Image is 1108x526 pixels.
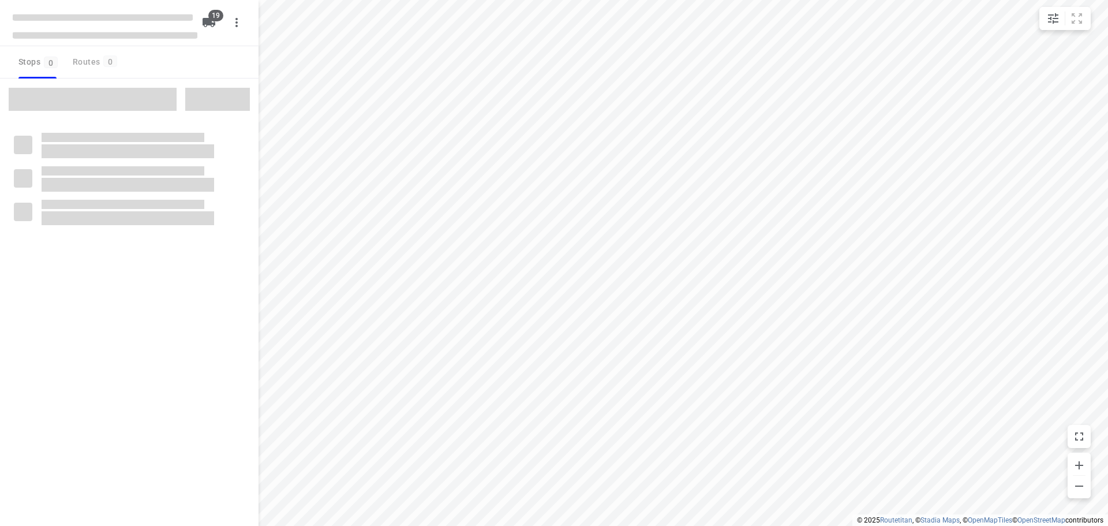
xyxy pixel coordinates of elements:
[1042,7,1065,30] button: Map settings
[920,516,960,524] a: Stadia Maps
[857,516,1103,524] li: © 2025 , © , © © contributors
[880,516,912,524] a: Routetitan
[1039,7,1091,30] div: small contained button group
[968,516,1012,524] a: OpenMapTiles
[1017,516,1065,524] a: OpenStreetMap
